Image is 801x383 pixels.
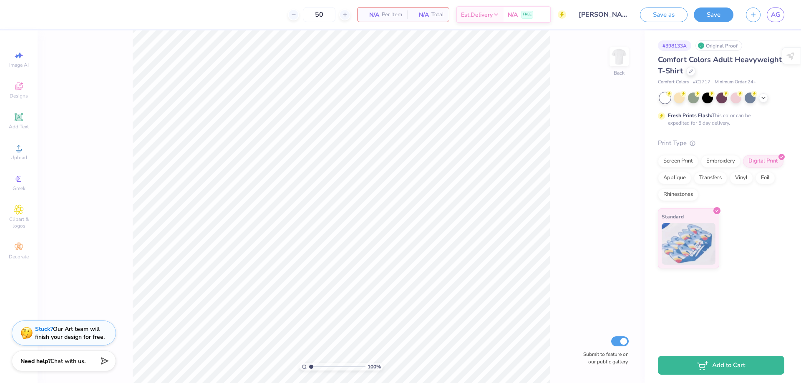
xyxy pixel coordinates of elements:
span: Add Text [9,123,29,130]
span: Image AI [9,62,29,68]
div: Vinyl [730,172,753,184]
img: Standard [662,223,715,265]
input: Untitled Design [572,6,634,23]
div: Original Proof [695,40,742,51]
strong: Fresh Prints Flash: [668,112,712,119]
div: This color can be expedited for 5 day delivery. [668,112,771,127]
span: Clipart & logos [4,216,33,229]
span: Comfort Colors Adult Heavyweight T-Shirt [658,55,782,76]
strong: Stuck? [35,325,53,333]
div: Our Art team will finish your design for free. [35,325,105,341]
span: Est. Delivery [461,10,493,19]
button: Save as [640,8,688,22]
span: Greek [13,185,25,192]
div: Transfers [694,172,727,184]
div: Print Type [658,138,784,148]
span: Designs [10,93,28,99]
div: Foil [756,172,775,184]
span: Decorate [9,253,29,260]
div: Digital Print [743,155,783,168]
span: N/A [363,10,379,19]
span: Upload [10,154,27,161]
div: # 398133A [658,40,691,51]
input: – – [303,7,335,22]
img: Back [611,48,627,65]
strong: Need help? [20,357,50,365]
button: Save [694,8,733,22]
span: Minimum Order: 24 + [715,79,756,86]
span: Per Item [382,10,402,19]
div: Screen Print [658,155,698,168]
span: Standard [662,212,684,221]
span: Total [431,10,444,19]
span: AG [771,10,780,20]
div: Embroidery [701,155,741,168]
span: N/A [508,10,518,19]
span: 100 % [368,363,381,370]
label: Submit to feature on our public gallery. [579,350,629,365]
span: # C1717 [693,79,710,86]
span: Comfort Colors [658,79,689,86]
span: FREE [523,12,531,18]
span: Chat with us. [50,357,86,365]
div: Back [614,69,625,77]
a: AG [767,8,784,22]
span: N/A [412,10,429,19]
button: Add to Cart [658,356,784,375]
div: Rhinestones [658,188,698,201]
div: Applique [658,172,691,184]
